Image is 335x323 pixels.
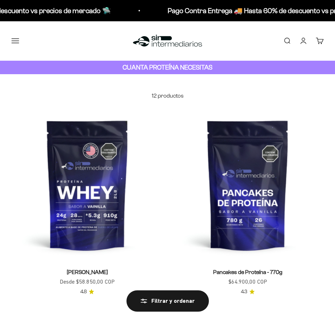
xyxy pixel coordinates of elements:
span: 4.8 [80,288,87,296]
a: 4.34.3 de 5.0 estrellas [241,288,255,296]
a: [PERSON_NAME] [67,269,108,275]
strong: CUANTA PROTEÍNA NECESITAS [123,64,212,71]
a: Pancakes de Proteína - 770g [213,269,282,275]
div: Filtrar y ordenar [141,296,195,306]
sale-price: Desde $58.850,00 COP [60,277,115,286]
a: 4.84.8 de 5.0 estrellas [80,288,94,296]
p: 12 productos [11,91,324,100]
button: Filtrar y ordenar [126,290,209,312]
sale-price: $64.900,00 COP [228,277,267,286]
span: 4.3 [241,288,247,296]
